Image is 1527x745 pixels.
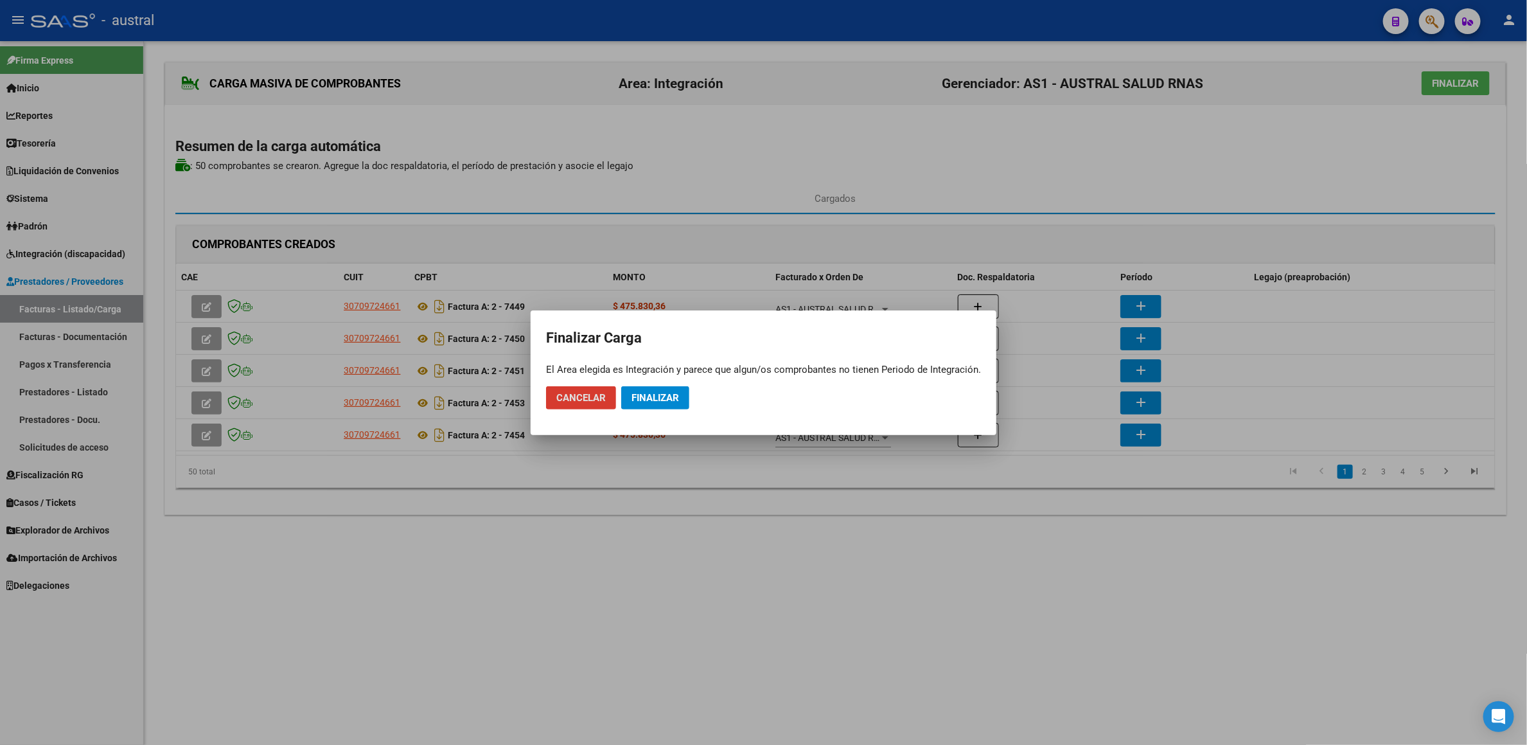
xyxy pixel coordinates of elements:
span: Finalizar [631,392,679,404]
div: Open Intercom Messenger [1483,701,1514,732]
span: Cancelar [556,392,606,404]
button: Finalizar [621,386,689,409]
h2: Finalizar Carga [546,326,981,350]
div: El Area elegida es Integración y parece que algun/os comprobantes no tienen Periodo de Integración. [546,363,981,376]
button: Cancelar [546,386,616,409]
